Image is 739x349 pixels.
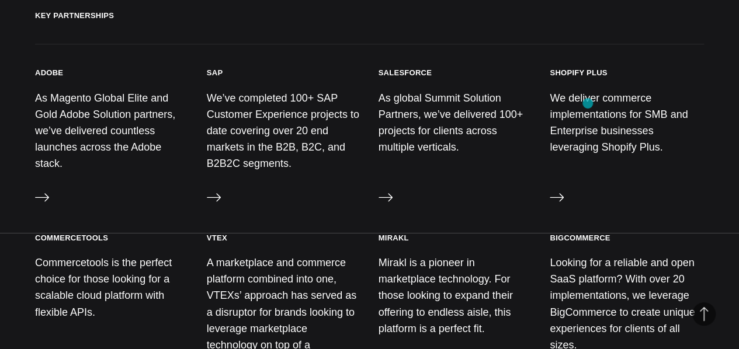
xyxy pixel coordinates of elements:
p: As global Summit Solution Partners, we’ve delivered 100+ projects for clients across multiple ver... [379,90,533,156]
h3: Salesforce [379,68,432,78]
h3: VTEX [207,233,227,243]
p: We deliver commerce implementations for SMB and Enterprise businesses leveraging Shopify Plus. [550,90,704,156]
h3: Adobe [35,68,63,78]
p: As Magento Global Elite and Gold Adobe Solution partners, we’ve delivered countless launches acro... [35,90,189,172]
h3: Shopify Plus [550,68,607,78]
p: Mirakl is a pioneer in marketplace technology. For those looking to expand their offering to endl... [379,254,533,337]
h3: commercetools [35,233,108,243]
h3: Mirakl [379,233,409,243]
h3: SAP [207,68,223,78]
p: We’ve completed 100+ SAP Customer Experience projects to date covering over 20 end markets in the... [207,90,361,172]
button: Back to Top [692,302,716,326]
h2: Key Partnerships [35,11,704,44]
h3: BigCommerce [550,233,610,243]
p: Commercetools is the perfect choice for those looking for a scalable cloud platform with flexible... [35,254,189,320]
